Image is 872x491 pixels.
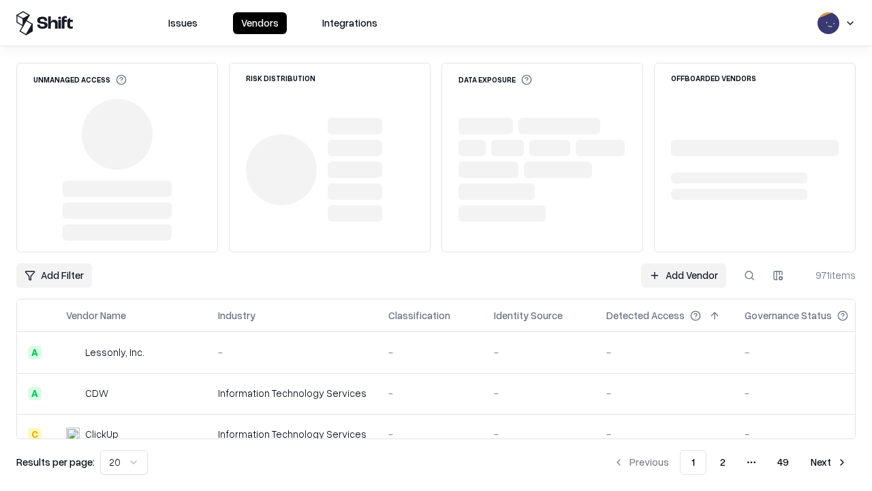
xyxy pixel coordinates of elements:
[494,427,585,441] div: -
[28,428,42,441] div: C
[709,450,736,475] button: 2
[218,427,367,441] div: Information Technology Services
[671,74,756,82] div: Offboarded Vendors
[16,455,95,469] p: Results per page:
[494,345,585,359] div: -
[606,386,723,400] div: -
[388,427,472,441] div: -
[803,450,856,475] button: Next
[388,345,472,359] div: -
[218,386,367,400] div: Information Technology Services
[606,308,685,323] div: Detected Access
[606,345,723,359] div: -
[66,346,80,359] img: Lessonly, Inc.
[745,308,832,323] div: Governance Status
[606,427,723,441] div: -
[458,74,532,85] div: Data Exposure
[494,308,563,323] div: Identity Source
[246,74,315,82] div: Risk Distribution
[218,308,255,323] div: Industry
[605,450,856,475] nav: pagination
[801,268,856,282] div: 971 items
[641,263,726,288] a: Add Vendor
[494,386,585,400] div: -
[388,308,450,323] div: Classification
[680,450,706,475] button: 1
[85,345,144,359] div: Lessonly, Inc.
[33,74,127,85] div: Unmanaged Access
[66,428,80,441] img: ClickUp
[28,387,42,400] div: A
[85,427,119,441] div: ClickUp
[218,345,367,359] div: -
[745,386,870,400] div: -
[314,12,386,34] button: Integrations
[28,346,42,359] div: A
[66,308,126,323] div: Vendor Name
[745,427,870,441] div: -
[745,345,870,359] div: -
[85,386,108,400] div: CDW
[160,12,206,34] button: Issues
[233,12,287,34] button: Vendors
[66,387,80,400] img: CDW
[388,386,472,400] div: -
[16,263,92,288] button: Add Filter
[766,450,800,475] button: 49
